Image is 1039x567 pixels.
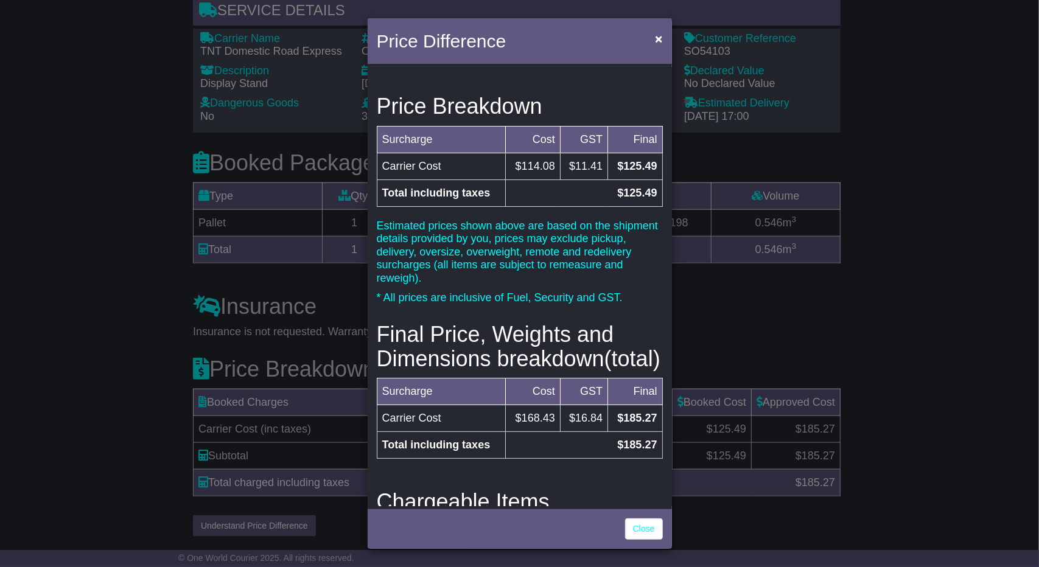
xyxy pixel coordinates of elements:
h3: Price Breakdown [377,94,663,119]
td: $11.41 [560,153,607,179]
td: Cost [506,378,560,405]
a: Close [625,518,663,540]
td: $125.49 [506,179,662,206]
td: Surcharge [377,378,506,405]
td: Final [608,378,662,405]
td: Carrier Cost [377,405,506,432]
td: Total including taxes [377,432,506,459]
td: $16.84 [560,405,607,432]
h4: Price Difference [377,27,506,55]
td: Surcharge [377,126,506,153]
td: Total including taxes [377,179,506,206]
td: Carrier Cost [377,153,506,179]
td: GST [560,126,607,153]
td: Cost [506,126,560,153]
h3: Final Price, Weights and Dimensions breakdown(total) [377,322,663,370]
p: Estimated prices shown above are based on the shipment details provided by you, prices may exclud... [377,220,663,285]
td: $114.08 [506,153,560,179]
span: × [655,32,662,46]
p: * All prices are inclusive of Fuel, Security and GST. [377,291,663,305]
td: $125.49 [608,153,662,179]
td: $185.27 [608,405,662,432]
td: $168.43 [506,405,560,432]
td: GST [560,378,607,405]
button: Close [649,26,668,51]
h3: Chargeable Items [377,490,663,514]
td: Final [608,126,662,153]
td: $185.27 [506,432,662,459]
